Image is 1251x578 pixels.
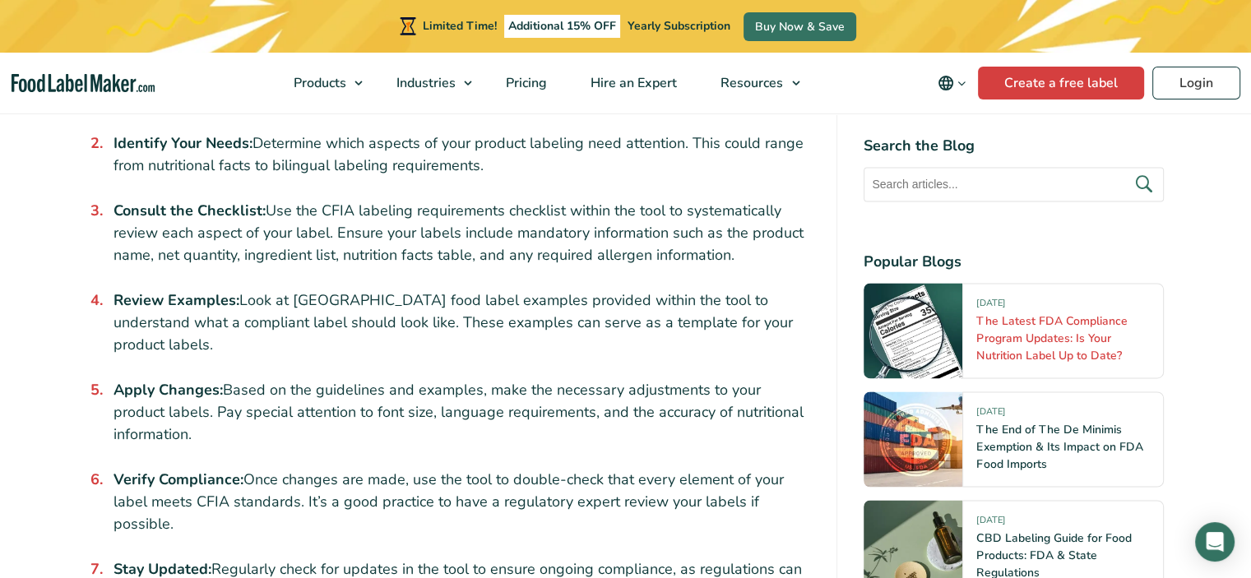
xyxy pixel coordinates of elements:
a: Products [272,53,371,113]
span: Products [289,74,348,92]
a: Create a free label [978,67,1144,99]
span: Pricing [501,74,549,92]
a: Resources [699,53,808,113]
span: Industries [392,74,457,92]
a: Hire an Expert [569,53,695,113]
li: Use the CFIA labeling requirements checklist within the tool to systematically review each aspect... [107,200,811,266]
a: The End of The De Minimis Exemption & Its Impact on FDA Food Imports [976,422,1142,472]
span: [DATE] [976,405,1004,424]
strong: Identify Your Needs: [114,133,253,153]
span: Resources [716,74,785,92]
button: Change language [926,67,978,99]
span: Hire an Expert [586,74,679,92]
a: Buy Now & Save [744,12,856,41]
li: Look at [GEOGRAPHIC_DATA] food label examples provided within the tool to understand what a compl... [107,289,811,356]
li: Once changes are made, use the tool to double-check that every element of your label meets CFIA s... [107,469,811,535]
strong: Verify Compliance: [114,469,243,489]
li: Determine which aspects of your product labeling need attention. This could range from nutritiona... [107,132,811,177]
a: Industries [375,53,480,113]
span: Additional 15% OFF [504,15,620,38]
span: [DATE] [976,297,1004,316]
li: Based on the guidelines and examples, make the necessary adjustments to your product labels. Pay ... [107,379,811,446]
input: Search articles... [864,167,1164,201]
span: [DATE] [976,514,1004,533]
div: Open Intercom Messenger [1195,522,1235,562]
a: Login [1152,67,1240,99]
h4: Popular Blogs [864,251,1164,273]
a: The Latest FDA Compliance Program Updates: Is Your Nutrition Label Up to Date? [976,313,1127,363]
span: Yearly Subscription [628,18,730,34]
h4: Search the Blog [864,135,1164,157]
span: Limited Time! [423,18,497,34]
a: Pricing [484,53,565,113]
a: Food Label Maker homepage [12,74,155,93]
strong: Consult the Checklist: [114,201,266,220]
strong: Review Examples: [114,290,239,310]
strong: Apply Changes: [114,380,223,400]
